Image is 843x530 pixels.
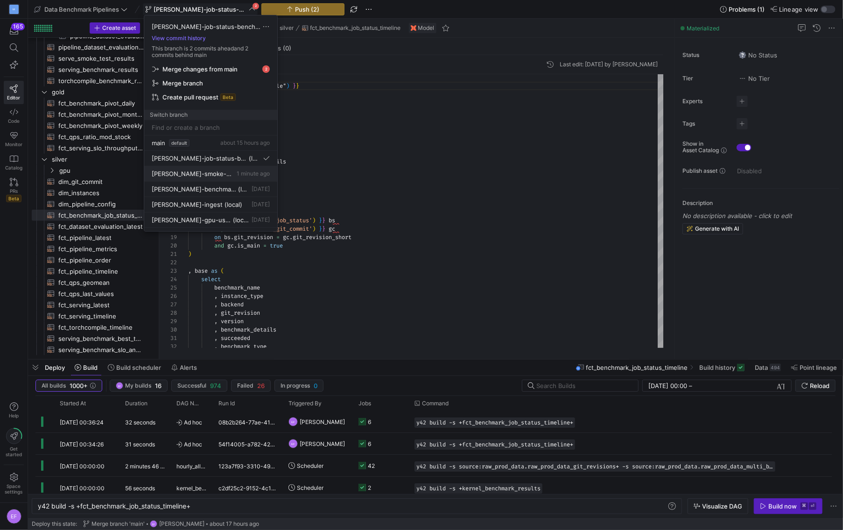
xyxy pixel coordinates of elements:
span: (local) [238,185,250,193]
span: [PERSON_NAME]-benchmark-status-timeline [152,185,236,193]
button: Merge branch [148,76,274,90]
span: Create pull request [162,93,218,101]
span: (local) [233,216,250,224]
p: This branch is 2 commits ahead and 2 commits behind main [144,45,277,58]
input: Find or create a branch [152,124,270,131]
span: Merge changes from main [162,65,238,73]
span: [DATE] [252,216,270,223]
button: View commit history [144,35,213,42]
span: (local) [249,155,261,162]
button: Create pull requestBeta [148,90,274,104]
span: [DATE] [252,201,270,208]
span: main [152,139,165,147]
span: Beta [220,93,236,101]
span: (local) [225,201,242,208]
span: [PERSON_NAME]-job-status-benchmark-name [152,23,262,30]
span: [PERSON_NAME]-smoke-most-recent [152,170,235,177]
span: 1 minute ago [237,170,270,177]
button: Merge changes from main [148,62,274,76]
span: Merge branch [162,79,203,87]
span: [PERSON_NAME]-job-status-benchmark-name [152,155,247,162]
span: [PERSON_NAME]-gpu-users [152,216,231,224]
span: [PERSON_NAME]-ingest [152,201,223,208]
span: [DATE] [252,185,270,192]
span: about 15 hours ago [220,139,270,146]
span: default [169,139,190,147]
